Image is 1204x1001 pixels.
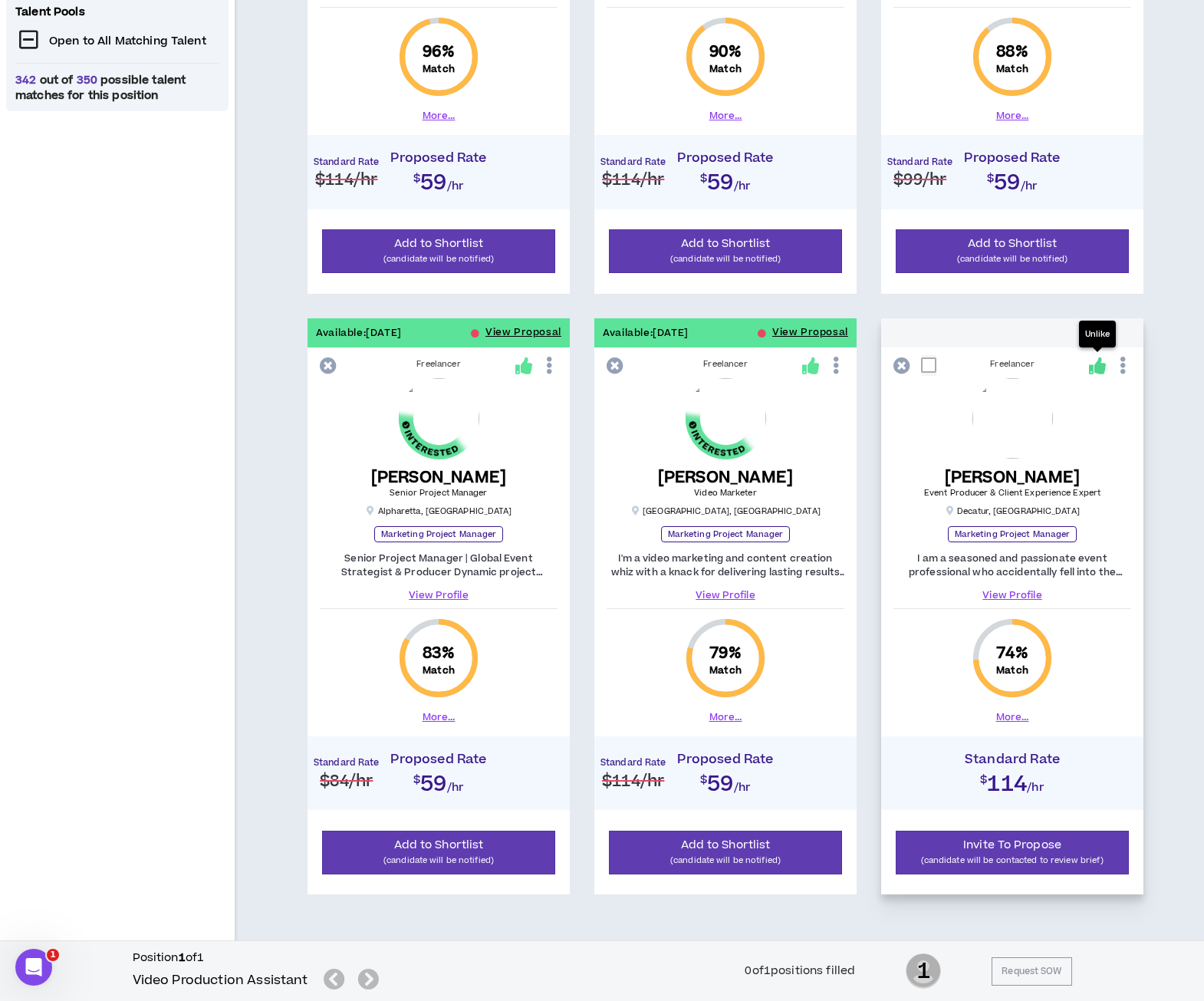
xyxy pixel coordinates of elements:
[996,643,1028,664] span: 74 %
[315,150,562,166] h4: Proposed Rate
[322,831,555,874] button: Add to Shortlist(candidate will be notified)
[887,157,952,168] h4: Standard Rate
[889,752,1136,767] h4: Standard Rate
[133,950,385,966] h6: Position of 1
[390,487,487,499] span: Senior Project Manager
[423,643,454,664] span: 83 %
[423,710,456,724] button: More...
[332,252,545,266] p: (candidate will be notified)
[996,41,1028,63] span: 88 %
[320,358,558,370] div: Freelancer
[15,72,40,88] span: 342
[423,109,456,123] button: More...
[607,358,844,370] div: Freelancer
[394,235,484,252] span: Add to Shortlist
[709,109,742,123] button: More...
[889,767,1136,795] h2: $114
[366,505,512,517] p: Alpharetta , [GEOGRAPHIC_DATA]
[320,770,373,792] span: $84 /hr
[1021,179,1038,195] span: /hr
[681,837,771,853] span: Add to Shortlist
[889,150,1136,166] h4: Proposed Rate
[996,63,1028,75] small: Match
[423,41,454,63] span: 96 %
[602,767,849,795] h2: $59
[709,41,741,63] span: 90 %
[630,505,821,517] p: [GEOGRAPHIC_DATA] , [GEOGRAPHIC_DATA]
[314,157,379,168] h4: Standard Rate
[179,950,186,966] b: 1
[709,63,742,75] small: Match
[315,169,377,191] span: $114 /hr
[686,378,766,459] img: OjUcoFucPtzqoyptqqMEX4DP8EaOhRHT6Pz1vpvH.png
[681,235,771,252] span: Add to Shortlist
[399,378,479,459] img: KKUCW5OQ789xED6Pnt6ti5zQPovl3CbN1qoHCoKU.png
[893,358,1131,370] div: Freelancer
[423,664,455,677] small: Match
[658,468,794,487] h5: [PERSON_NAME]
[948,526,1077,542] p: Marketing Project Manager
[47,949,59,961] span: 1
[972,378,1053,459] img: iBumiJu6WrHPAlfk2BvJGv7zhlR6DQdMtRwOJNV6.png
[315,752,562,767] h4: Proposed Rate
[896,831,1129,874] button: Invite To Propose(candidate will be contacted to review brief)
[992,957,1071,986] button: Request SOW
[332,853,545,868] p: (candidate will be notified)
[745,963,855,980] div: 0 of 1 positions filled
[709,643,741,664] span: 79 %
[906,252,1119,266] p: (candidate will be notified)
[600,157,666,168] h4: Standard Rate
[15,949,52,986] iframe: Intercom live chat
[996,109,1029,123] button: More...
[734,179,752,195] span: /hr
[485,318,561,347] button: View Proposal
[320,552,558,579] p: Senior Project Manager | Global Event Strategist & Producer Dynamic project manager with 25 years...
[896,229,1129,273] button: Add to Shortlist(candidate will be notified)
[694,487,756,499] span: Video Marketer
[1085,328,1110,340] p: Unlike
[772,318,848,347] button: View Proposal
[133,971,308,989] h5: Video Production Assistant
[963,837,1061,853] span: Invite To Propose
[607,588,844,602] a: View Profile
[968,235,1058,252] span: Add to Shortlist
[607,552,844,579] p: I'm a video marketing and content creation whiz with a knack for delivering lasting results for l...
[619,252,832,266] p: (candidate will be notified)
[322,229,555,273] button: Add to Shortlist(candidate will be notified)
[602,150,849,166] h4: Proposed Rate
[609,229,842,273] button: Add to Shortlist(candidate will be notified)
[73,72,100,88] span: 350
[924,468,1100,487] h5: [PERSON_NAME]
[609,831,842,874] button: Add to Shortlist(candidate will be notified)
[661,526,791,542] p: Marketing Project Manager
[602,770,664,792] span: $114 /hr
[893,169,946,191] span: $99 /hr
[893,588,1131,602] a: View Profile
[320,588,558,602] a: View Profile
[1027,779,1044,795] span: /hr
[600,758,666,769] h4: Standard Rate
[315,767,562,795] h2: $59
[619,853,832,868] p: (candidate will be notified)
[906,952,941,990] span: 1
[945,505,1080,517] p: Decatur , [GEOGRAPHIC_DATA]
[734,779,752,795] span: /hr
[889,166,1136,193] h2: $59
[709,664,742,677] small: Match
[315,166,562,193] h2: $59
[394,837,484,853] span: Add to Shortlist
[447,779,465,795] span: /hr
[906,853,1119,868] p: (candidate will be contacted to review brief)
[602,169,664,191] span: $114 /hr
[371,468,507,487] h5: [PERSON_NAME]
[893,552,1131,579] p: I am a seasoned and passionate event professional who accidentally fell into the industry via my ...
[996,710,1029,724] button: More...
[423,63,455,75] small: Match
[603,326,689,341] p: Available: [DATE]
[447,179,465,195] span: /hr
[602,752,849,767] h4: Proposed Rate
[709,710,742,724] button: More...
[374,526,504,542] p: Marketing Project Manager
[602,166,849,193] h2: $59
[924,487,1100,499] span: Event Producer & Client Experience Expert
